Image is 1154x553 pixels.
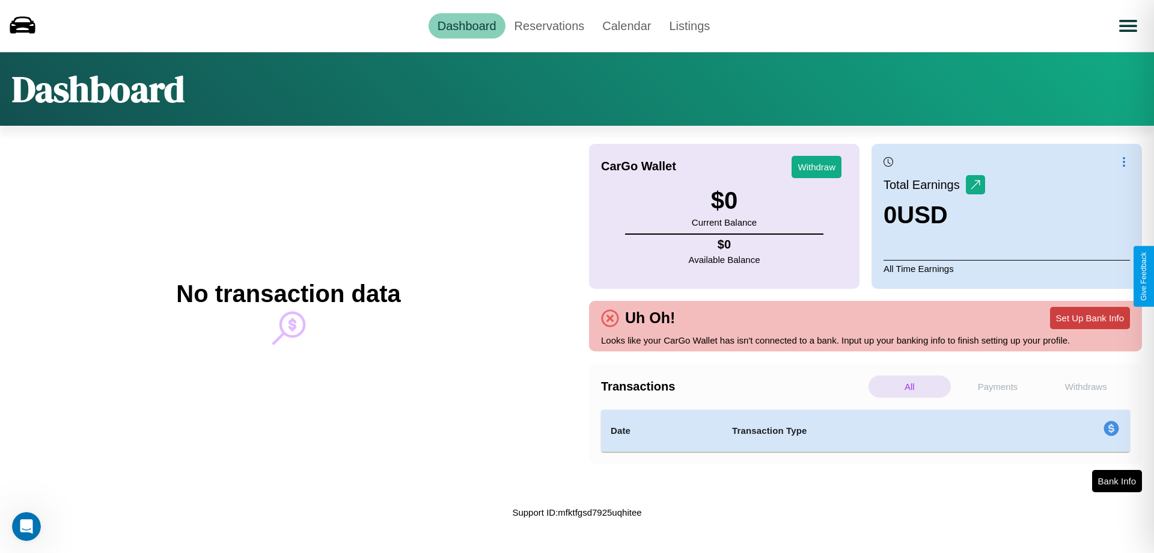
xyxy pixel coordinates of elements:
[12,64,185,114] h1: Dashboard
[601,159,676,173] h4: CarGo Wallet
[176,280,400,307] h2: No transaction data
[732,424,1005,438] h4: Transaction Type
[692,187,757,214] h3: $ 0
[660,13,719,39] a: Listings
[619,309,681,327] h4: Uh Oh!
[1092,470,1142,492] button: Bank Info
[1140,252,1148,301] div: Give Feedback
[869,375,951,398] p: All
[1045,375,1127,398] p: Withdraws
[12,512,41,541] iframe: Intercom live chat
[601,332,1130,348] p: Looks like your CarGo Wallet has isn't connected to a bank. Input up your banking info to finish ...
[884,260,1130,277] p: All Time Earnings
[601,410,1130,452] table: simple table
[601,380,865,394] h4: Transactions
[884,202,985,229] h3: 0 USD
[689,238,760,252] h4: $ 0
[957,375,1039,398] p: Payments
[505,13,594,39] a: Reservations
[884,174,966,196] p: Total Earnings
[611,424,713,438] h4: Date
[512,504,641,521] p: Support ID: mfktfgsd7925uqhitee
[1050,307,1130,329] button: Set Up Bank Info
[1111,9,1145,43] button: Open menu
[692,214,757,230] p: Current Balance
[689,252,760,268] p: Available Balance
[593,13,660,39] a: Calendar
[429,13,505,39] a: Dashboard
[792,156,841,178] button: Withdraw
